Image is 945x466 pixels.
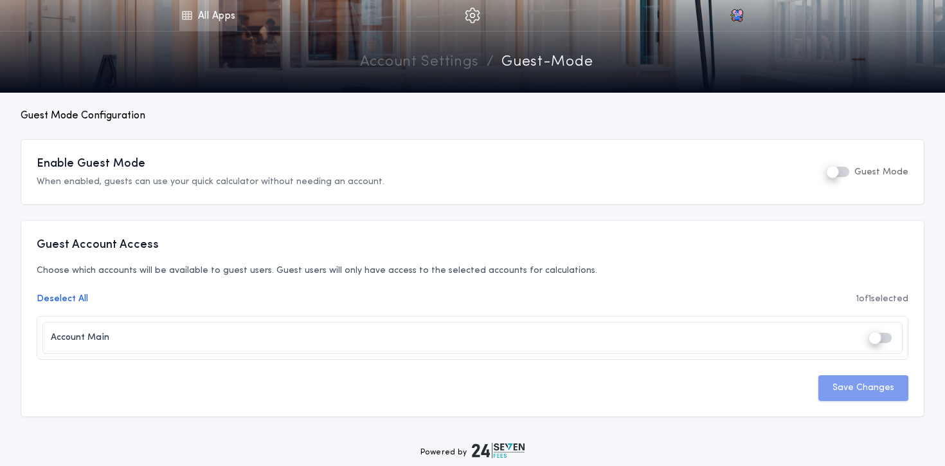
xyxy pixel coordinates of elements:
[730,9,743,22] img: vs-icon
[21,108,924,124] p: Guest Mode Configuration
[37,236,908,254] h2: Guest Account Access
[37,155,384,173] h2: Enable Guest Mode
[472,443,525,458] img: logo
[37,265,908,277] p: Choose which accounts will be available to guest users. Guest users will only have access to the ...
[856,293,908,306] div: 1 of 1 selected
[360,51,479,74] a: Account Settings
[37,176,384,189] p: When enabled, guests can use your quick calculator without needing an account.
[501,51,593,74] a: guest-mode
[818,375,908,401] button: Save Changes
[487,51,494,74] p: /
[37,293,88,306] button: Deselect All
[465,8,480,23] img: img
[51,331,109,344] span: Account Main
[420,443,525,458] div: Powered by
[852,167,908,177] span: Guest Mode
